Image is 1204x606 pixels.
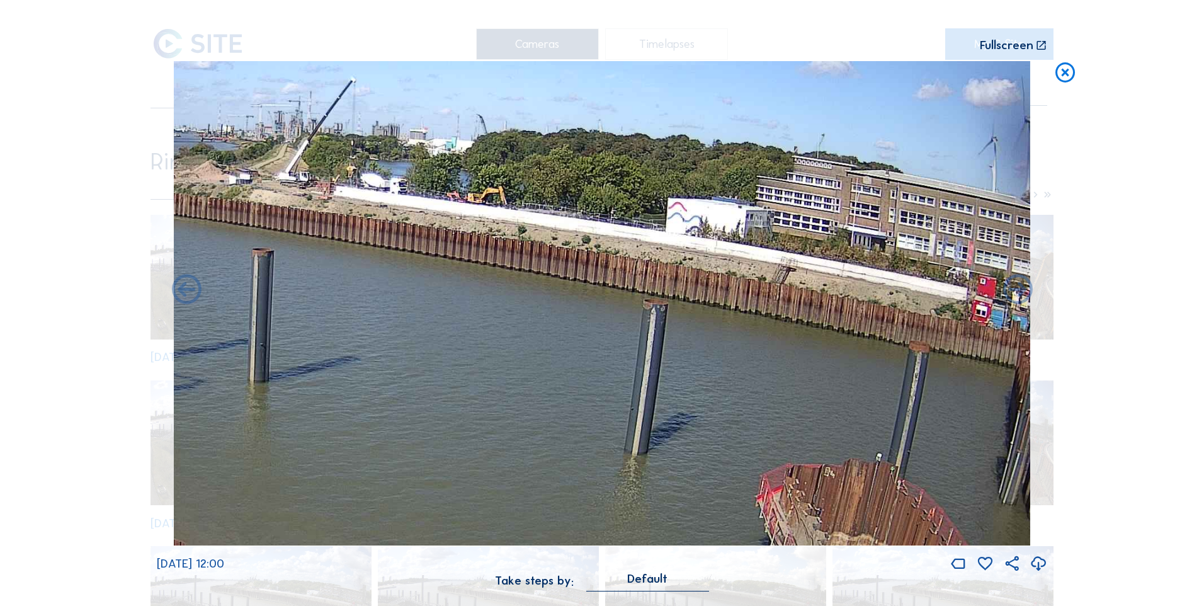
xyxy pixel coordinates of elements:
[173,61,1030,546] img: Image
[980,40,1033,52] div: Fullscreen
[627,573,667,585] div: Default
[1000,273,1035,308] i: Back
[586,573,709,591] div: Default
[157,556,224,571] span: [DATE] 12:00
[169,273,204,308] i: Forward
[495,575,574,587] div: Take steps by:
